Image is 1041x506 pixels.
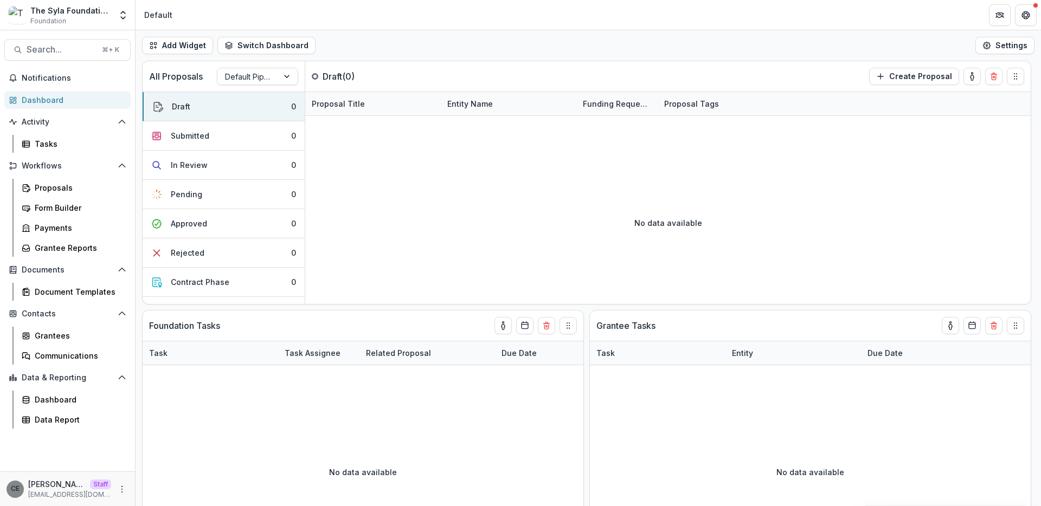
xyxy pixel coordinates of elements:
[22,118,113,127] span: Activity
[725,341,861,365] div: Entity
[975,37,1034,54] button: Settings
[1015,4,1037,26] button: Get Help
[35,222,122,233] div: Payments
[441,92,576,115] div: Entity Name
[142,37,213,54] button: Add Widget
[172,101,190,112] div: Draft
[359,347,438,359] div: Related Proposal
[17,411,131,429] a: Data Report
[305,92,441,115] div: Proposal Title
[149,70,203,83] p: All Proposals
[305,98,371,109] div: Proposal Title
[115,4,131,26] button: Open entity switcher
[35,394,122,405] div: Dashboard
[329,466,397,478] p: No data available
[725,347,760,359] div: Entity
[35,182,122,193] div: Proposals
[143,180,305,209] button: Pending0
[576,98,658,109] div: Funding Requested
[658,92,793,115] div: Proposal Tags
[560,317,577,334] button: Drag
[115,483,128,496] button: More
[9,7,26,24] img: The Syla Foundation Workflow Sandbox
[143,121,305,151] button: Submitted0
[278,341,359,365] div: Task Assignee
[17,199,131,217] a: Form Builder
[22,161,113,171] span: Workflows
[989,4,1011,26] button: Partners
[35,138,122,150] div: Tasks
[35,350,122,361] div: Communications
[149,319,220,332] p: Foundation Tasks
[4,91,131,109] a: Dashboard
[171,218,207,229] div: Approved
[17,179,131,197] a: Proposals
[27,44,95,55] span: Search...
[17,283,131,301] a: Document Templates
[590,341,725,365] div: Task
[4,69,131,87] button: Notifications
[495,341,576,365] div: Due Date
[4,157,131,174] button: Open Workflows
[963,317,981,334] button: Calendar
[590,347,621,359] div: Task
[28,490,111,499] p: [EMAIL_ADDRESS][DOMAIN_NAME]
[861,341,942,365] div: Due Date
[35,202,122,213] div: Form Builder
[28,478,86,490] p: [PERSON_NAME]
[291,189,296,200] div: 0
[869,68,959,85] button: Create Proposal
[140,7,177,23] nav: breadcrumb
[291,101,296,112] div: 0
[22,94,122,106] div: Dashboard
[441,98,499,109] div: Entity Name
[143,347,174,359] div: Task
[143,151,305,180] button: In Review0
[17,239,131,257] a: Grantee Reports
[942,317,959,334] button: toggle-assigned-to-me
[22,373,113,382] span: Data & Reporting
[1007,68,1024,85] button: Drag
[17,347,131,365] a: Communications
[495,347,543,359] div: Due Date
[143,209,305,238] button: Approved0
[963,68,981,85] button: toggle-assigned-to-me
[17,219,131,237] a: Payments
[4,39,131,61] button: Search...
[217,37,316,54] button: Switch Dashboard
[35,286,122,297] div: Document Templates
[596,319,656,332] p: Grantee Tasks
[17,327,131,345] a: Grantees
[171,159,208,171] div: In Review
[985,317,1003,334] button: Delete card
[144,9,172,21] div: Default
[291,159,296,171] div: 0
[4,369,131,386] button: Open Data & Reporting
[634,217,702,229] p: No data available
[171,276,229,288] div: Contract Phase
[11,485,20,492] div: Chiji Eke
[171,130,209,141] div: Submitted
[90,479,111,489] p: Staff
[100,44,121,56] div: ⌘ + K
[171,247,204,258] div: Rejected
[22,265,113,275] span: Documents
[861,347,909,359] div: Due Date
[291,247,296,258] div: 0
[22,74,126,83] span: Notifications
[291,130,296,141] div: 0
[143,341,278,365] div: Task
[323,70,404,83] p: Draft ( 0 )
[278,347,347,359] div: Task Assignee
[35,414,122,425] div: Data Report
[4,261,131,278] button: Open Documents
[4,305,131,322] button: Open Contacts
[1007,317,1024,334] button: Drag
[17,391,131,408] a: Dashboard
[22,309,113,319] span: Contacts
